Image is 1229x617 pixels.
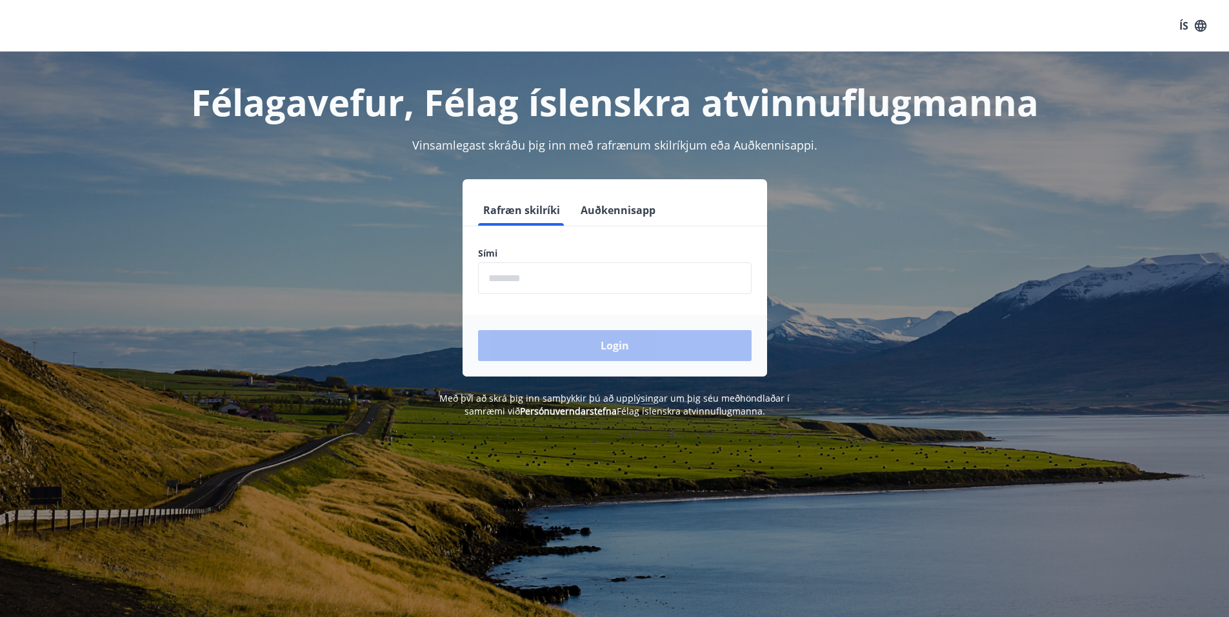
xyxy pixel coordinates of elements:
button: Auðkennisapp [575,195,661,226]
h1: Félagavefur, Félag íslenskra atvinnuflugmanna [166,77,1064,126]
a: Persónuverndarstefna [520,405,617,417]
button: ÍS [1172,14,1214,37]
span: Með því að skrá þig inn samþykkir þú að upplýsingar um þig séu meðhöndlaðar í samræmi við Félag í... [439,392,790,417]
button: Rafræn skilríki [478,195,565,226]
span: Vinsamlegast skráðu þig inn með rafrænum skilríkjum eða Auðkennisappi. [412,137,817,153]
label: Sími [478,247,752,260]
